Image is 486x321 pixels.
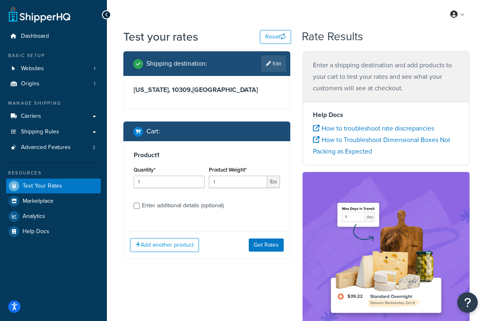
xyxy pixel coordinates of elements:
span: Test Your Rates [23,183,62,190]
span: Carriers [21,113,41,120]
span: 1 [94,80,95,87]
span: Shipping Rules [21,128,59,135]
label: Quantity* [134,167,155,173]
span: Advanced Features [21,144,71,151]
a: Advanced Features2 [6,140,101,155]
button: Add another product [130,238,199,252]
button: Reset [260,30,291,44]
a: How to Troubleshoot Dimensional Boxes Not Packing as Expected [313,135,450,156]
span: Websites [21,65,44,72]
span: lbs [267,176,280,188]
a: Shipping Rules [6,124,101,140]
input: 0 [134,176,205,188]
div: Resources [6,170,101,177]
div: Enter additional details (optional) [142,200,224,211]
a: Websites1 [6,61,101,76]
a: Help Docs [6,224,101,239]
a: Marketplace [6,194,101,209]
a: Origins1 [6,76,101,92]
div: Basic Setup [6,52,101,59]
span: Help Docs [23,228,49,235]
h3: [US_STATE], 10309 , [GEOGRAPHIC_DATA] [134,86,280,94]
h3: Product 1 [134,151,280,159]
a: How to troubleshoot rate discrepancies [313,124,434,133]
span: Origins [21,80,39,87]
p: Enter a shipping destination and add products to your cart to test your rates and see what your c... [313,60,459,94]
h1: Test your rates [123,29,198,45]
span: 2 [93,144,95,151]
a: Test Your Rates [6,179,101,193]
input: 0.00 [209,176,267,188]
button: Open Resource Center [457,292,478,313]
a: Dashboard [6,29,101,44]
a: Edit [261,55,286,72]
span: Analytics [23,213,45,220]
h2: Rate Results [302,30,363,43]
li: Origins [6,76,101,92]
li: Websites [6,61,101,76]
h2: Shipping destination : [146,60,207,67]
a: Analytics [6,209,101,224]
span: 1 [94,65,95,72]
h2: Cart : [146,128,160,135]
span: Dashboard [21,33,49,40]
div: Manage Shipping [6,100,101,107]
label: Product Weight* [209,167,247,173]
span: Marketplace [23,198,53,205]
button: Get Rates [249,238,284,252]
a: Carriers [6,109,101,124]
li: Advanced Features [6,140,101,155]
input: Enter additional details (optional) [134,203,140,209]
h4: Help Docs [313,110,459,120]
